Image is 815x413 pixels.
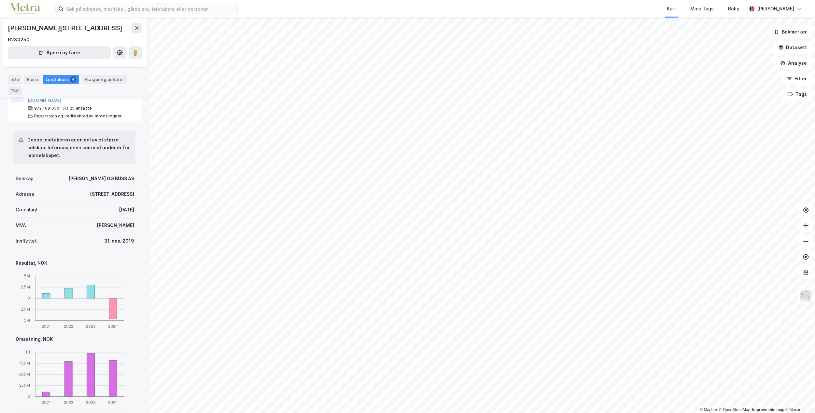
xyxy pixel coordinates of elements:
[8,75,21,84] div: Info
[8,87,22,95] div: ESG
[700,407,718,412] a: Mapbox
[42,400,51,405] tspan: 2021
[119,206,134,214] div: [DATE]
[781,72,812,85] button: Filter
[43,75,79,84] div: Leietakere
[108,400,118,405] tspan: 2024
[16,206,38,214] div: Grunnlagt
[27,136,130,159] div: Denne leietakeren er en del av et større selskap. Informasjonen som vist under er for morselskapet.
[42,324,51,329] tspan: 2021
[8,23,124,33] div: [PERSON_NAME][STREET_ADDRESS]
[782,382,815,413] div: Kontrollprogram for chat
[25,350,30,355] tspan: 1B
[70,106,92,111] div: 25 ansatte
[27,296,30,301] tspan: 0
[10,3,40,15] img: metra-logo.256734c3b2bbffee19d4.png
[19,307,30,312] tspan: -2.5M
[16,175,34,182] div: Selskap
[34,106,59,111] div: 972 108 650
[773,41,812,54] button: Datasett
[64,324,73,329] tspan: 2022
[800,290,812,302] img: Z
[104,237,134,245] div: 31. des. 2019
[768,25,812,38] button: Bokmerker
[16,259,134,267] div: Resultat, NOK
[19,372,30,377] tspan: 500M
[8,36,30,44] div: 6280250
[728,5,739,13] div: Bolig
[86,400,96,405] tspan: 2023
[68,175,134,182] div: [PERSON_NAME] OG BUSS AS
[690,5,714,13] div: Mine Tags
[63,4,237,14] input: Søk på adresse, matrikkel, gårdeiere, leietakere eller personer
[84,76,124,82] div: Etasjer og enheter
[16,237,37,245] div: Innflyttet
[19,383,30,388] tspan: 250M
[19,361,30,366] tspan: 750M
[64,400,73,405] tspan: 2022
[757,5,794,13] div: [PERSON_NAME]
[775,57,812,70] button: Analyse
[16,190,35,198] div: Adresse
[782,382,815,413] iframe: Chat Widget
[34,113,122,119] div: Reparasjon og vedlikehold av motorvogner
[22,318,30,323] tspan: -5M
[719,407,751,412] a: OpenStreetMap
[16,221,26,229] div: MVA
[97,221,134,229] div: [PERSON_NAME]
[24,274,30,279] tspan: 5M
[90,190,134,198] div: [STREET_ADDRESS]
[27,394,30,399] tspan: 0
[782,88,812,101] button: Tags
[70,76,77,83] div: 4
[752,407,784,412] a: Improve this map
[24,75,40,84] div: Eiere
[667,5,676,13] div: Kart
[28,98,61,103] button: [DOMAIN_NAME]
[16,335,134,343] div: Omsetning, NOK
[108,324,118,329] tspan: 2024
[86,324,96,329] tspan: 2023
[8,46,111,59] button: Åpne i ny fane
[21,285,30,290] tspan: 2.5M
